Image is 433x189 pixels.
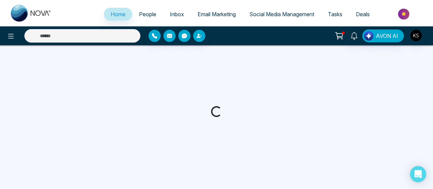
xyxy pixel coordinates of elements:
span: Deals [356,11,370,18]
div: Open Intercom Messenger [410,166,426,182]
span: Home [111,11,126,18]
a: Social Media Management [243,8,321,21]
span: Tasks [328,11,342,18]
span: Email Marketing [198,11,236,18]
img: User Avatar [410,30,422,41]
span: People [139,11,156,18]
a: Inbox [163,8,191,21]
a: People [132,8,163,21]
span: AVON AI [376,32,398,40]
a: Deals [349,8,377,21]
img: Nova CRM Logo [11,5,51,22]
a: Tasks [321,8,349,21]
button: AVON AI [362,29,404,42]
a: Home [104,8,132,21]
a: Email Marketing [191,8,243,21]
img: Market-place.gif [380,6,429,22]
span: Inbox [170,11,184,18]
img: Lead Flow [364,31,373,41]
span: Social Media Management [249,11,314,18]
